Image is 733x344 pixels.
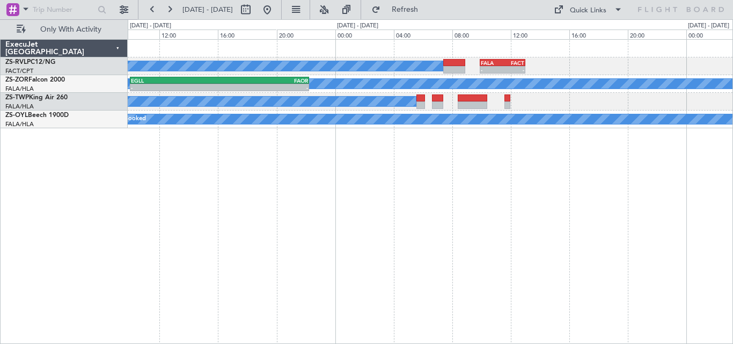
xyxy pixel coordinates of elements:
[5,103,34,111] a: FALA/HLA
[335,30,394,39] div: 00:00
[219,77,308,84] div: FAOR
[112,111,146,127] div: A/C Booked
[628,30,686,39] div: 20:00
[481,67,502,73] div: -
[5,59,27,65] span: ZS-RVL
[5,112,69,119] a: ZS-OYLBeech 1900D
[337,21,378,31] div: [DATE] - [DATE]
[5,77,65,83] a: ZS-ZORFalcon 2000
[394,30,452,39] div: 04:00
[548,1,628,18] button: Quick Links
[5,77,28,83] span: ZS-ZOR
[5,67,33,75] a: FACT/CPT
[569,30,628,39] div: 16:00
[130,21,171,31] div: [DATE] - [DATE]
[101,30,159,39] div: 08:00
[5,59,55,65] a: ZS-RVLPC12/NG
[511,30,569,39] div: 12:00
[5,120,34,128] a: FALA/HLA
[131,77,219,84] div: EGLL
[452,30,511,39] div: 08:00
[28,26,113,33] span: Only With Activity
[366,1,431,18] button: Refresh
[218,30,276,39] div: 16:00
[277,30,335,39] div: 20:00
[5,85,34,93] a: FALA/HLA
[182,5,233,14] span: [DATE] - [DATE]
[502,67,524,73] div: -
[570,5,606,16] div: Quick Links
[5,112,28,119] span: ZS-OYL
[383,6,428,13] span: Refresh
[12,21,116,38] button: Only With Activity
[481,60,502,66] div: FALA
[502,60,524,66] div: FACT
[688,21,729,31] div: [DATE] - [DATE]
[159,30,218,39] div: 12:00
[131,84,219,91] div: -
[219,84,308,91] div: -
[5,94,68,101] a: ZS-TWPKing Air 260
[5,94,29,101] span: ZS-TWP
[33,2,94,18] input: Trip Number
